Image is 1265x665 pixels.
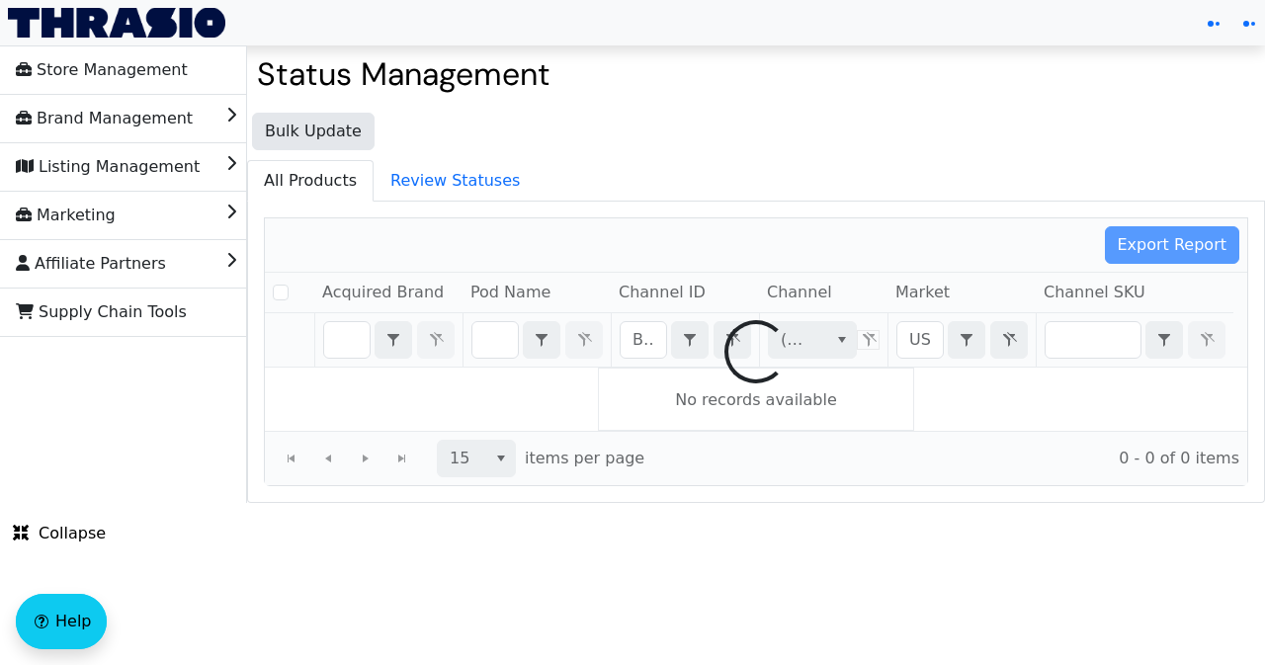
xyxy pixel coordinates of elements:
[16,248,166,280] span: Affiliate Partners
[252,113,375,150] button: Bulk Update
[55,610,91,633] span: Help
[8,8,225,38] img: Thrasio Logo
[16,200,116,231] span: Marketing
[16,54,188,86] span: Store Management
[257,55,1255,93] h2: Status Management
[13,522,106,545] span: Collapse
[248,161,373,201] span: All Products
[16,151,200,183] span: Listing Management
[16,296,187,328] span: Supply Chain Tools
[265,120,362,143] span: Bulk Update
[16,594,107,649] button: Help floatingactionbutton
[16,103,193,134] span: Brand Management
[375,161,536,201] span: Review Statuses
